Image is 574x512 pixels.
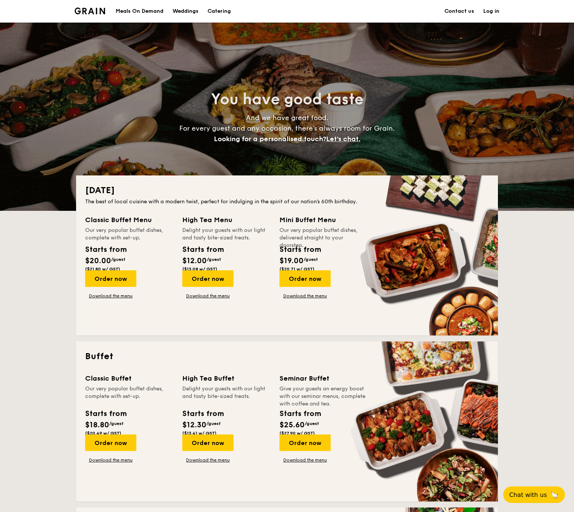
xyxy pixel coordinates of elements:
div: Seminar Buffet [279,373,368,384]
div: Starts from [85,408,126,419]
div: Our very popular buffet dishes, delivered straight to your doorstep. [279,227,368,238]
span: 🦙 [550,491,559,499]
a: Logotype [75,8,105,14]
span: ($20.49 w/ GST) [85,431,121,436]
div: Order now [85,434,136,451]
div: Starts from [279,408,321,419]
span: ($13.41 w/ GST) [182,431,217,436]
span: Chat with us [509,491,547,498]
div: Order now [279,434,331,451]
div: Classic Buffet [85,373,173,384]
div: High Tea Buffet [182,373,270,384]
a: Download the menu [85,293,136,299]
div: Our very popular buffet dishes, complete with set-up. [85,385,173,402]
div: Starts from [182,244,223,255]
span: /guest [111,257,125,262]
span: ($13.08 w/ GST) [182,267,217,272]
div: Order now [279,270,331,287]
div: Delight your guests with our light and tasty bite-sized treats. [182,227,270,238]
span: ($21.80 w/ GST) [85,267,120,272]
span: $25.60 [279,421,305,430]
img: Grain [75,8,105,14]
span: /guest [109,421,124,426]
a: Download the menu [182,457,234,463]
span: /guest [304,257,318,262]
div: Starts from [85,244,126,255]
h2: [DATE] [85,184,489,197]
div: Classic Buffet Menu [85,215,173,225]
div: Our very popular buffet dishes, complete with set-up. [85,227,173,238]
span: $19.00 [279,256,304,265]
div: High Tea Menu [182,215,270,225]
span: $20.00 [85,256,111,265]
a: Download the menu [279,457,331,463]
span: $18.80 [85,421,109,430]
div: Order now [85,270,136,287]
span: And we have great food. For every guest and any occasion, there’s always room for Grain. [179,114,395,143]
div: Delight your guests with our light and tasty bite-sized treats. [182,385,270,402]
span: ($27.90 w/ GST) [279,431,315,436]
span: You have good taste [211,90,363,108]
div: Give your guests an energy boost with our seminar menus, complete with coffee and tea. [279,385,368,402]
div: Order now [182,434,234,451]
span: /guest [305,421,319,426]
h2: Buffet [85,350,489,363]
span: /guest [206,421,221,426]
span: $12.30 [182,421,206,430]
div: Starts from [279,244,321,255]
span: /guest [207,257,221,262]
div: Mini Buffet Menu [279,215,368,225]
a: Download the menu [85,457,136,463]
button: Chat with us🦙 [503,486,565,503]
span: Looking for a personalised touch? [214,135,326,143]
div: The best of local cuisine with a modern twist, perfect for indulging in the spirit of our nation’... [85,198,489,206]
a: Download the menu [182,293,234,299]
span: ($20.71 w/ GST) [279,267,314,272]
span: $12.00 [182,256,207,265]
div: Starts from [182,408,223,419]
div: Order now [182,270,234,287]
a: Download the menu [279,293,331,299]
span: Let's chat. [326,135,360,143]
